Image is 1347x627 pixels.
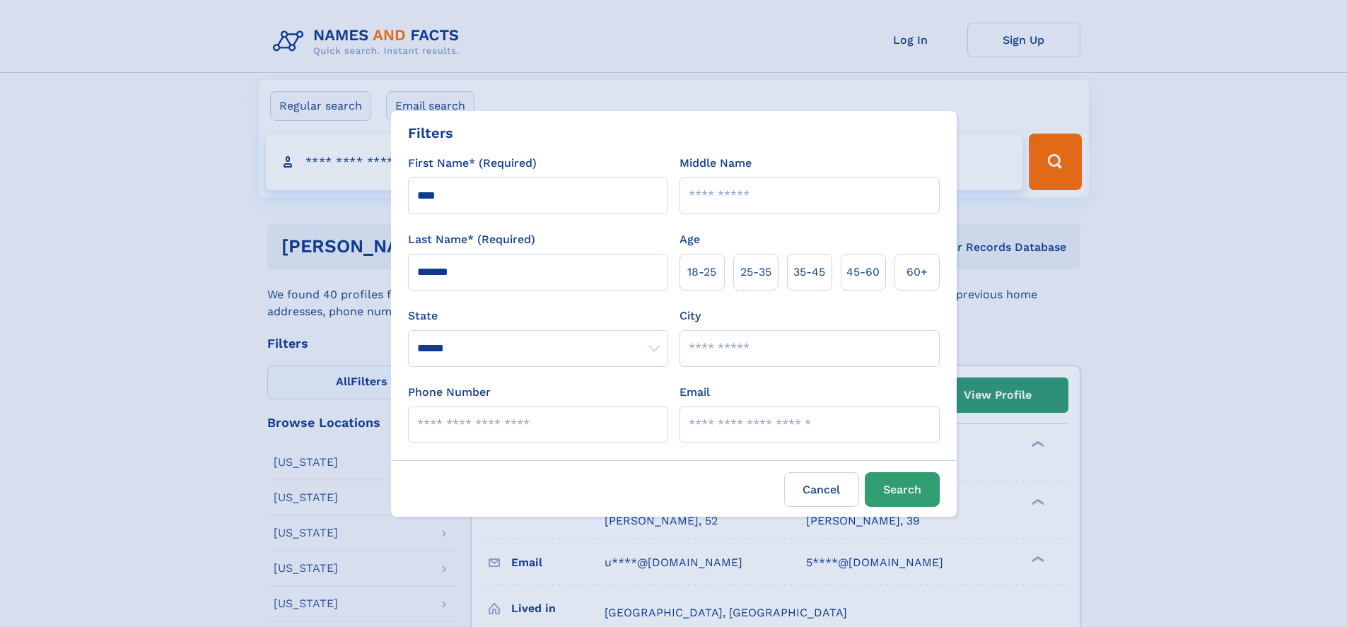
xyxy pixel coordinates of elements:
[687,264,716,281] span: 18‑25
[680,307,701,324] label: City
[846,264,880,281] span: 45‑60
[906,264,928,281] span: 60+
[408,384,491,401] label: Phone Number
[408,122,453,143] div: Filters
[865,472,940,507] button: Search
[680,384,710,401] label: Email
[740,264,771,281] span: 25‑35
[680,155,752,172] label: Middle Name
[680,231,700,248] label: Age
[408,307,668,324] label: State
[793,264,825,281] span: 35‑45
[408,155,537,172] label: First Name* (Required)
[408,231,535,248] label: Last Name* (Required)
[784,472,859,507] label: Cancel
